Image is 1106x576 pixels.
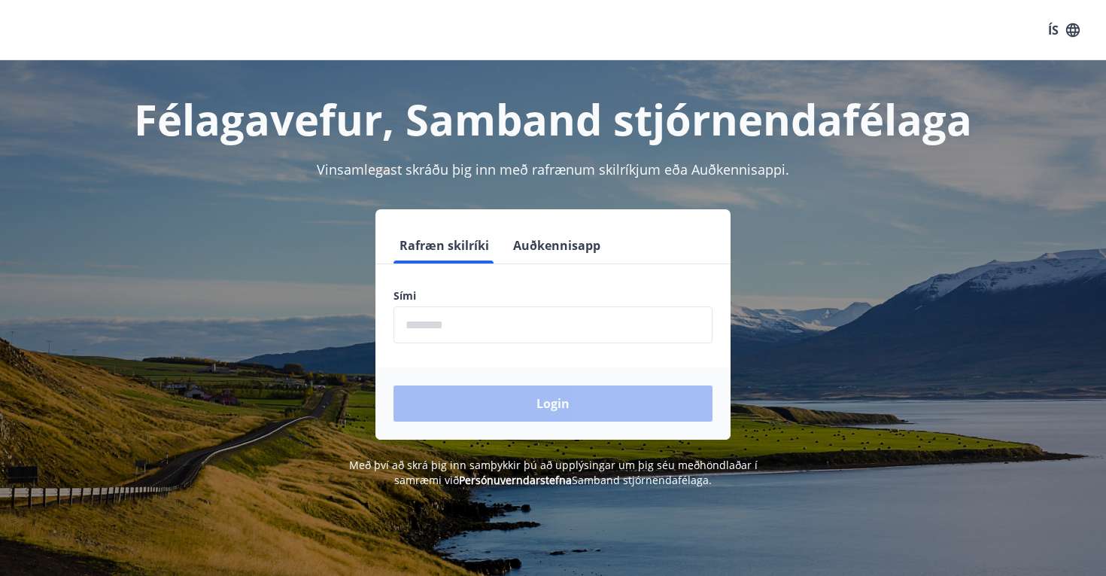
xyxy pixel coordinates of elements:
[459,473,572,487] a: Persónuverndarstefna
[507,227,606,264] button: Auðkennisapp
[393,288,713,303] label: Sími
[349,458,758,487] span: Með því að skrá þig inn samþykkir þú að upplýsingar um þig séu meðhöndlaðar í samræmi við Samband...
[29,90,1077,148] h1: Félagavefur, Samband stjórnendafélaga
[393,227,495,264] button: Rafræn skilríki
[317,160,789,178] span: Vinsamlegast skráðu þig inn með rafrænum skilríkjum eða Auðkennisappi.
[1040,17,1088,44] button: ÍS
